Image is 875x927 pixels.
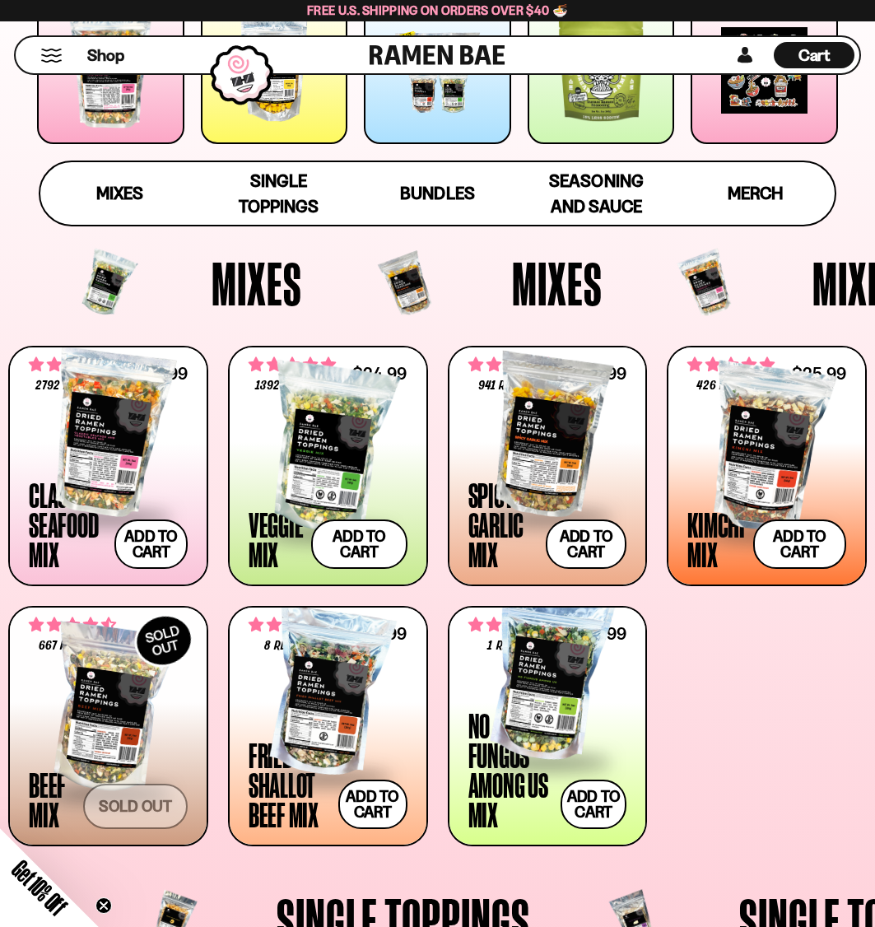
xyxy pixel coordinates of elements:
[114,519,187,569] button: Add to cart
[29,480,106,569] div: Classic Seafood Mix
[8,346,208,586] a: 4.68 stars 2792 reviews $26.99 Classic Seafood Mix Add to cart
[546,519,626,569] button: Add to cart
[249,740,330,829] div: Fried Shallot Beef Mix
[468,710,552,829] div: No Fungus Among Us Mix
[40,162,199,225] a: Mixes
[307,2,568,18] span: Free U.S. Shipping on Orders over $40 🍜
[352,366,407,381] div: $24.99
[512,253,603,314] span: Mixes
[753,519,846,569] button: Add to cart
[95,897,112,914] button: Close teaser
[728,183,783,203] span: Merch
[667,346,867,586] a: 4.76 stars 426 reviews $25.99 Kimchi Mix Add to cart
[128,608,199,673] div: SOLD OUT
[561,780,626,829] button: Add to cart
[400,183,474,203] span: Bundles
[96,183,143,203] span: Mixes
[212,253,302,314] span: Mixes
[448,346,648,586] a: 4.75 stars 941 reviews $25.99 Spicy Garlic Mix Add to cart
[687,510,745,569] div: Kimchi Mix
[7,855,72,920] span: Get 10% Off
[228,346,428,586] a: 4.76 stars 1392 reviews $24.99 Veggie Mix Add to cart
[40,49,63,63] button: Mobile Menu Trigger
[239,170,319,217] span: Single Toppings
[517,162,676,225] a: Seasoning and Sauce
[199,162,358,225] a: Single Toppings
[798,45,831,65] span: Cart
[87,44,124,67] span: Shop
[774,37,854,73] a: Cart
[549,170,643,217] span: Seasoning and Sauce
[792,366,846,381] div: $25.99
[249,510,304,569] div: Veggie Mix
[338,780,407,829] button: Add to cart
[249,354,336,375] span: 4.76 stars
[468,480,538,569] div: Spicy Garlic Mix
[358,162,517,225] a: Bundles
[228,606,428,846] a: 4.62 stars 8 reviews $31.99 Fried Shallot Beef Mix Add to cart
[448,606,648,846] a: 5.00 stars 1 review $24.99 No Fungus Among Us Mix Add to cart
[687,354,775,375] span: 4.76 stars
[87,42,124,68] a: Shop
[8,606,208,846] a: SOLDOUT 4.64 stars 667 reviews Beef Mix Sold out
[311,519,407,569] button: Add to cart
[676,162,835,225] a: Merch
[29,614,116,636] span: 4.64 stars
